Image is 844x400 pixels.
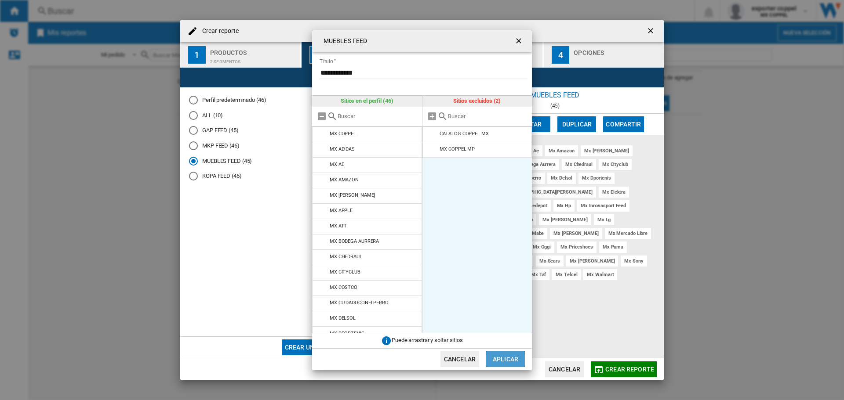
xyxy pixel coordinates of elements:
[330,131,356,137] div: MX COPPEL
[486,351,525,367] button: Aplicar
[511,32,528,50] button: getI18NText('BUTTONS.CLOSE_DIALOG')
[392,337,463,343] span: Puede arrastrar y soltar sitios
[330,315,356,321] div: MX DELSOL
[514,36,525,47] ng-md-icon: getI18NText('BUTTONS.CLOSE_DIALOG')
[448,113,528,119] input: Buscar
[330,208,353,213] div: MX APPLE
[330,223,347,229] div: MX ATT
[440,131,488,137] div: CATALOG COPPEL MX
[427,111,437,122] md-icon: Añadir todos
[330,192,375,198] div: MX [PERSON_NAME]
[330,238,379,244] div: MX BODEGA AURRERA
[422,96,532,106] div: Sitios excluidos (2)
[440,351,479,367] button: Cancelar
[330,300,389,306] div: MX CUIDADOCONELPERRO
[319,37,367,46] h4: MUEBLES FEED
[338,113,418,119] input: Buscar
[330,285,357,290] div: MX COSTCO
[330,177,359,183] div: MX AMAZON
[440,146,475,152] div: MX COPPEL MP
[312,96,422,106] div: Sitios en el perfil (46)
[330,146,355,152] div: MX ADIDAS
[330,331,364,336] div: MX DPORTENIS
[330,254,361,259] div: MX CHEDRAUI
[316,111,327,122] md-icon: Quitar todo
[330,162,344,167] div: MX AE
[330,269,360,275] div: MX CITYCLUB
